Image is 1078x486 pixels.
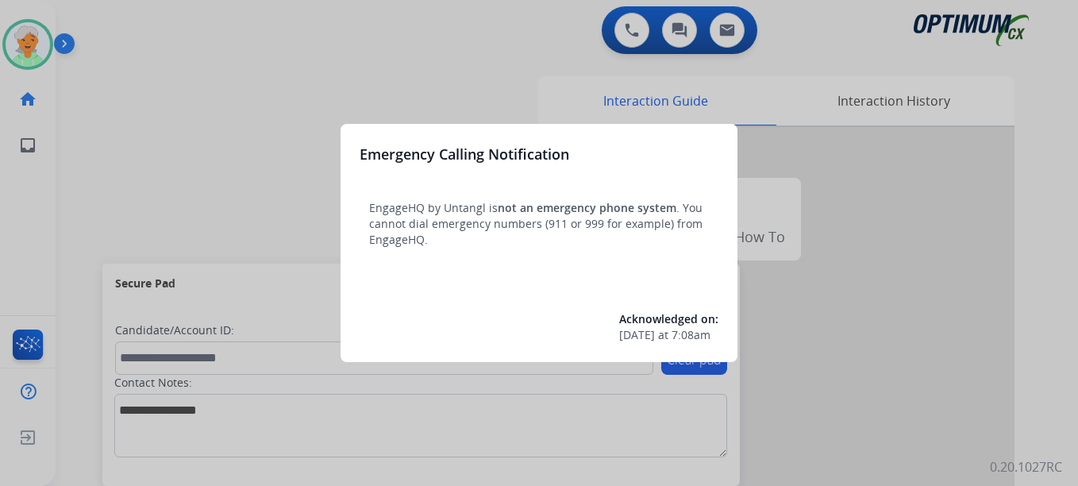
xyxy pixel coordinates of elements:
span: Acknowledged on: [619,311,718,326]
span: [DATE] [619,327,655,343]
span: not an emergency phone system [498,200,676,215]
h3: Emergency Calling Notification [360,143,569,165]
p: EngageHQ by Untangl is . You cannot dial emergency numbers (911 or 999 for example) from EngageHQ. [369,200,709,248]
div: at [619,327,718,343]
span: 7:08am [672,327,710,343]
p: 0.20.1027RC [990,457,1062,476]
